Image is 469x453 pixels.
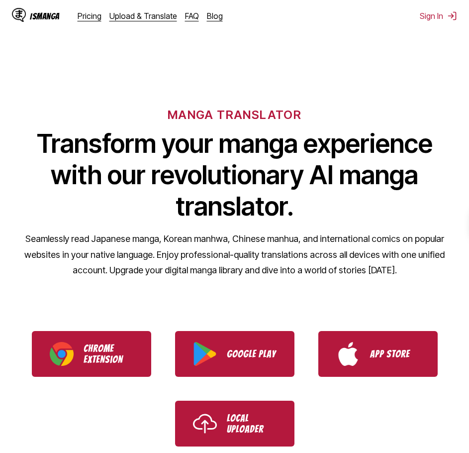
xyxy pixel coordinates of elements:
div: IsManga [30,11,60,21]
a: Upload & Translate [109,11,177,21]
img: Google Play logo [193,342,217,366]
p: Seamlessly read Japanese manga, Korean manhwa, Chinese manhua, and international comics on popula... [12,231,457,278]
a: Pricing [78,11,101,21]
a: Download IsManga from Google Play [175,331,294,377]
a: Blog [207,11,223,21]
p: Google Play [227,348,277,359]
img: App Store logo [336,342,360,366]
a: IsManga LogoIsManga [12,8,78,24]
img: Sign out [447,11,457,21]
h1: Transform your manga experience with our revolutionary AI manga translator. [12,128,457,222]
h6: MANGA TRANSLATOR [168,108,301,122]
a: Download IsManga Chrome Extension [32,331,151,377]
img: Chrome logo [50,342,74,366]
a: Download IsManga from App Store [318,331,438,377]
a: Use IsManga Local Uploader [175,401,294,447]
img: Upload icon [193,412,217,436]
button: Sign In [420,11,457,21]
img: IsManga Logo [12,8,26,22]
a: FAQ [185,11,199,21]
p: Local Uploader [227,413,277,435]
p: Chrome Extension [84,343,133,365]
p: App Store [370,348,420,359]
